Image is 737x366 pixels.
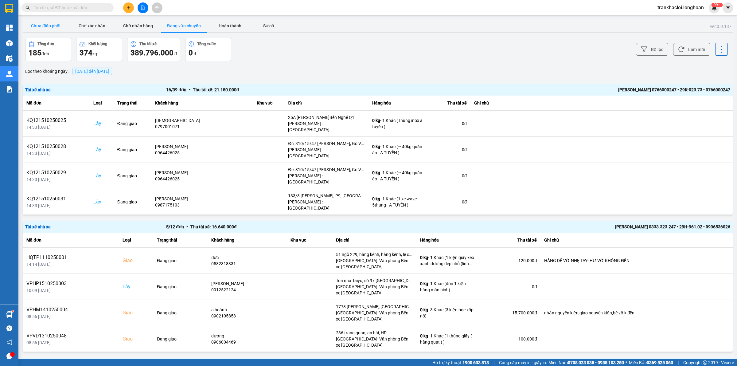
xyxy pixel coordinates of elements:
div: 0902105858 [211,313,283,319]
div: 0797001071 [155,124,249,130]
div: 0964426025 [155,176,249,182]
div: Đang giao [117,199,148,205]
th: Loại [119,233,153,248]
div: Tổng đơn [37,42,54,46]
div: [PERSON_NAME] [155,144,249,150]
th: Khách hàng [151,96,253,111]
div: 14:33 [DATE] [26,176,86,183]
div: 15.700.000 đ [482,310,537,316]
span: 15/10/2025 đến 15/10/2025 [75,69,109,74]
div: [PERSON_NAME] : [GEOGRAPHIC_DATA] [288,173,365,185]
span: caret-down [725,5,731,10]
div: Đang giao [117,173,148,179]
div: [PERSON_NAME] : [GEOGRAPHIC_DATA] [288,120,365,133]
div: 25A [PERSON_NAME]Bến Nghé Q1 [288,114,365,120]
div: - 1 Khác (1 kiện giấy keo xanh dương dẹp nhỏ (linh kiện máy tính)) [420,254,474,267]
div: - 1 Khác (đón 1 kiện hàng màn hình) [420,281,474,293]
span: Lọc theo khoảng ngày : [25,68,68,75]
button: Chưa điều phối [23,20,69,32]
div: Giao [123,335,150,343]
button: aim [152,2,162,13]
img: dashboard-icon [6,25,13,31]
div: [PERSON_NAME] [155,196,249,202]
img: warehouse-icon [6,71,13,77]
div: [PERSON_NAME] : [GEOGRAPHIC_DATA] [288,199,365,211]
span: trankhacloi.longhoan [653,4,709,11]
div: [PERSON_NAME] 0766000247 • 29K-023.73 • 0766000247 [448,86,730,93]
div: KQ121510250025 [26,117,86,124]
div: Đang giao [117,120,148,127]
span: Miền Nam [548,359,624,366]
th: Trạng thái [114,96,151,111]
span: 0 kg [420,255,428,260]
div: 14:14 [DATE] [26,261,115,267]
div: [PERSON_NAME] : [GEOGRAPHIC_DATA] [288,147,365,159]
span: ⚪️ [626,361,627,364]
button: Khối lượng374kg [76,38,122,61]
span: 0 kg [420,307,428,312]
span: 0 kg [372,196,380,201]
div: KQ121510250029 [26,169,86,176]
div: 0 đ [434,173,466,179]
div: kg [80,48,119,58]
span: 185 [29,49,41,57]
button: Sự cố [253,20,284,32]
div: Đang giao [117,147,148,153]
div: [PERSON_NAME] 0333.323.247 • 29H-961.02 • 0936536026 [448,223,730,230]
th: Khách hàng [208,233,287,248]
div: 1773 [PERSON_NAME],[GEOGRAPHIC_DATA],[GEOGRAPHIC_DATA],[GEOGRAPHIC_DATA] [336,304,413,310]
sup: 1 [12,310,14,312]
div: HÀNG DỄ VỠ NHẸ TAY- HƯ VỠ KHÔNG ĐỀN [544,258,729,264]
button: caret-down [723,2,733,13]
div: Thu tài xế [482,236,537,244]
button: file-add [138,2,148,13]
div: Đang giao [157,310,204,316]
div: - 1 Khác (~ 40kg quần áo - A TUYẾN ) [372,170,426,182]
div: đ [131,48,177,58]
div: VPHM1410250004 [26,306,115,313]
div: Lấy [93,198,110,206]
img: warehouse-icon [6,40,13,46]
span: message [6,353,12,359]
span: question-circle [6,325,12,331]
div: 0964426025 [155,150,249,156]
sup: 682 [711,3,723,7]
span: Tài xế nhà xe [25,224,51,229]
button: Hoàn thành [207,20,253,32]
span: 0 [189,49,193,57]
div: VPVD1310250048 [26,332,115,340]
button: Chờ nhận hàng [115,20,161,32]
div: Đang giao [157,284,204,290]
div: 0 đ [434,199,466,205]
div: Lấy [93,172,110,179]
div: Thu tài xế [139,42,157,46]
div: VPHP1510250003 [26,280,115,287]
div: nhận nguyên kiện,giao nguyên kiện,bể vỡ k đền [544,310,729,316]
div: 0 đ [434,120,466,127]
div: 120.000 đ [482,258,537,264]
span: • [186,87,193,92]
div: 16 / 39 đơn Thu tài xế: 21.150.000 đ [166,86,448,93]
span: 0 kg [420,333,428,338]
img: icon-new-feature [712,5,717,10]
span: search [25,6,30,10]
div: Đang giao [157,336,204,342]
img: logo-vxr [5,4,13,13]
div: 51 ngõ 229, hàng kênh, hàng kênh, lê chân, [GEOGRAPHIC_DATA] [336,251,413,258]
th: Khu vực [253,96,285,111]
div: Thu tài xế [434,99,466,107]
div: 14:33 [DATE] [26,203,86,209]
div: [GEOGRAPHIC_DATA]: Văn phòng Bến xe [GEOGRAPHIC_DATA] [336,284,413,296]
div: [PERSON_NAME] [211,281,283,287]
div: đơn [29,48,68,58]
div: KQ121510250031 [26,195,86,203]
div: - 1 Khác (1 thùng giấy ( hàng quạt ) ) [420,333,474,345]
span: 374 [80,49,92,57]
div: [GEOGRAPHIC_DATA]: Văn phòng Bến xe [GEOGRAPHIC_DATA] [336,258,413,270]
span: file-add [141,6,145,10]
th: Địa chỉ [332,233,416,248]
button: plus [123,2,134,13]
div: [GEOGRAPHIC_DATA]: Văn phòng Bến xe [GEOGRAPHIC_DATA] [336,310,413,322]
div: KQ121510250028 [26,143,86,150]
